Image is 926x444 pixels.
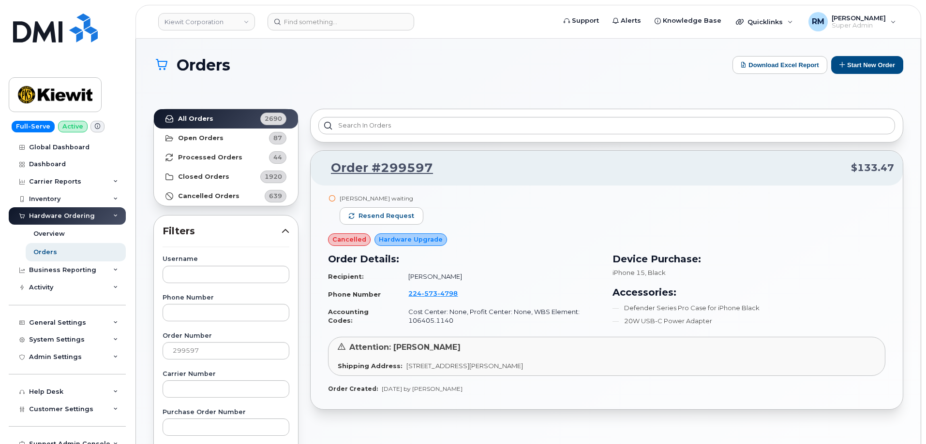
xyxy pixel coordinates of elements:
a: All Orders2690 [154,109,298,129]
span: Filters [163,224,282,238]
a: Order #299597 [319,159,433,177]
input: Search in orders [318,117,895,134]
li: 20W USB-C Power Adapter [612,316,885,326]
li: Defender Series Pro Case for iPhone Black [612,303,885,313]
label: Purchase Order Number [163,409,289,415]
strong: Order Created: [328,385,378,392]
strong: Closed Orders [178,173,229,181]
td: [PERSON_NAME] [400,268,601,285]
a: Closed Orders1920 [154,167,298,186]
a: 2245734798 [408,289,469,297]
span: [STREET_ADDRESS][PERSON_NAME] [406,362,523,370]
span: iPhone 15 [612,269,645,276]
strong: Open Orders [178,134,224,142]
span: Resend request [358,212,414,220]
a: Processed Orders44 [154,148,298,167]
span: 1920 [265,172,282,181]
span: 639 [269,191,282,201]
strong: Processed Orders [178,154,242,161]
span: Hardware Upgrade [379,235,443,244]
strong: All Orders [178,115,213,123]
a: Cancelled Orders639 [154,186,298,206]
button: Resend request [340,207,423,225]
h3: Device Purchase: [612,252,885,266]
span: 87 [273,133,282,143]
label: Order Number [163,333,289,339]
a: Open Orders87 [154,129,298,148]
strong: Shipping Address: [338,362,403,370]
button: Start New Order [831,56,903,74]
span: [DATE] by [PERSON_NAME] [382,385,463,392]
strong: Phone Number [328,290,381,298]
strong: Recipient: [328,272,364,280]
h3: Order Details: [328,252,601,266]
h3: Accessories: [612,285,885,300]
span: 2690 [265,114,282,123]
span: $133.47 [851,161,894,175]
label: Carrier Number [163,371,289,377]
span: 44 [273,153,282,162]
div: [PERSON_NAME] waiting [340,194,423,202]
span: 4798 [437,289,458,297]
span: 224 [408,289,458,297]
span: Attention: [PERSON_NAME] [349,343,461,352]
strong: Accounting Codes: [328,308,369,325]
td: Cost Center: None, Profit Center: None, WBS Element: 106405.1140 [400,303,601,329]
span: 573 [421,289,437,297]
span: Orders [177,57,230,73]
iframe: Messenger Launcher [884,402,919,437]
span: , Black [645,269,666,276]
label: Username [163,256,289,262]
label: Phone Number [163,295,289,301]
span: cancelled [332,235,366,244]
strong: Cancelled Orders [178,192,239,200]
button: Download Excel Report [732,56,827,74]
